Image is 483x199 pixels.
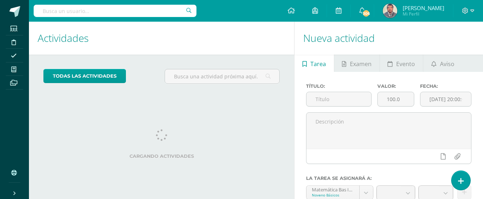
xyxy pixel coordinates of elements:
[38,22,285,55] h1: Actividades
[310,55,326,73] span: Tarea
[306,92,371,106] input: Título
[377,83,414,89] label: Valor:
[303,22,474,55] h1: Nueva actividad
[312,186,354,192] div: Matemática Bas III 'A'
[43,69,126,83] a: todas las Actividades
[165,69,280,83] input: Busca una actividad próxima aquí...
[396,55,415,73] span: Evento
[34,5,196,17] input: Busca un usuario...
[378,92,414,106] input: Puntos máximos
[312,192,354,198] div: Noveno Básicos
[295,55,334,72] a: Tarea
[306,176,471,181] label: La tarea se asignará a:
[403,11,444,17] span: Mi Perfil
[306,83,372,89] label: Título:
[403,4,444,12] span: [PERSON_NAME]
[440,55,454,73] span: Aviso
[420,83,471,89] label: Fecha:
[423,55,462,72] a: Aviso
[362,9,370,17] span: 306
[334,55,380,72] a: Examen
[383,4,397,18] img: e99d45d6e0e55865ab0456bb17418cba.png
[43,153,280,159] label: Cargando actividades
[420,92,471,106] input: Fecha de entrega
[380,55,423,72] a: Evento
[350,55,372,73] span: Examen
